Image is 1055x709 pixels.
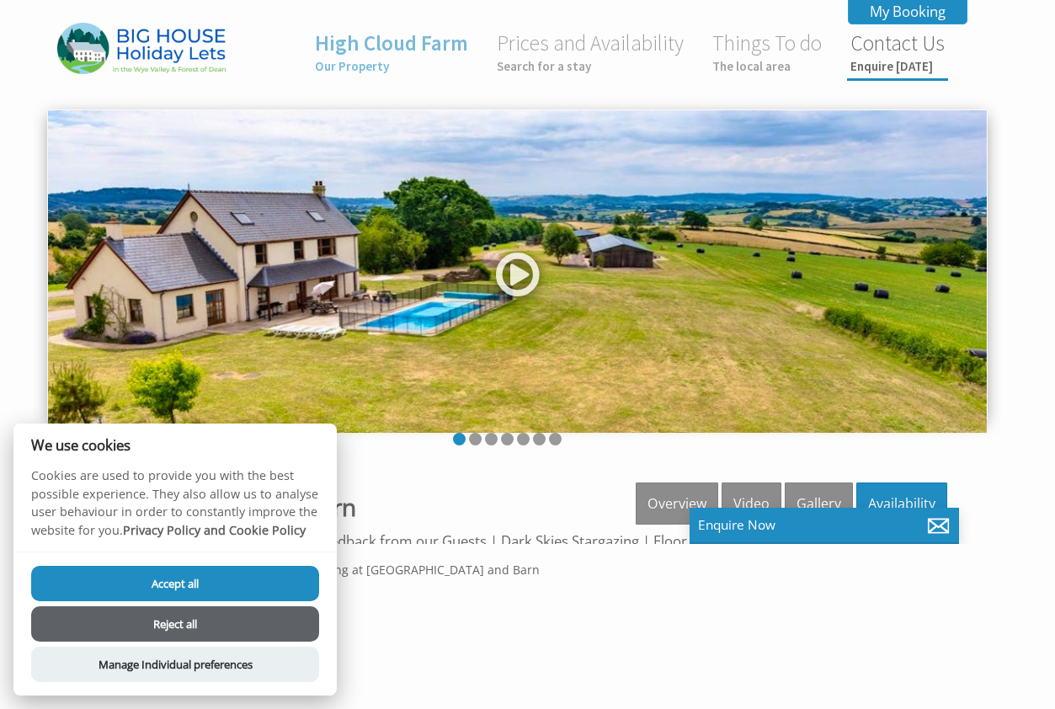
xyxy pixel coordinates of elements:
a: Privacy Policy and Cookie Policy [123,522,306,538]
a: Things To doThe local area [679,29,788,74]
p: Enquire Now [664,516,917,534]
a: Feedback from our Guests [281,531,453,551]
a: High Cloud Farm and Barn [34,491,322,523]
img: Highcloud Farm [24,23,192,74]
a: Dark Skies Stargazing [467,531,605,551]
a: Overview [602,482,685,525]
a: Availability [823,482,914,525]
h2: We use cookies [13,437,337,453]
a: FAQS [232,531,267,551]
small: Our Property [281,58,434,74]
p: Cookies are used to provide you with the best possible experience. They also allow us to analyse ... [13,466,337,552]
a: Gallery [751,482,819,525]
a: Prices and AvailabilitySearch for a stay [463,29,650,74]
button: Accept all [31,566,319,601]
small: The local area [679,58,788,74]
a: Access Statement [34,531,148,551]
a: Video [688,482,748,525]
small: Search for a stay [463,58,650,74]
small: Enquire [DATE] [817,58,911,74]
a: Contact UsEnquire [DATE] [817,29,911,74]
p: Beautiful video showcasing the delights of hokluidaying at [GEOGRAPHIC_DATA] and Barn [34,562,1001,578]
a: High Cloud FarmOur Property [281,29,434,74]
button: Manage Individual preferences [31,647,319,682]
button: Reject all [31,606,319,642]
a: Catering [163,531,217,551]
a: Floor Plans [620,531,691,551]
